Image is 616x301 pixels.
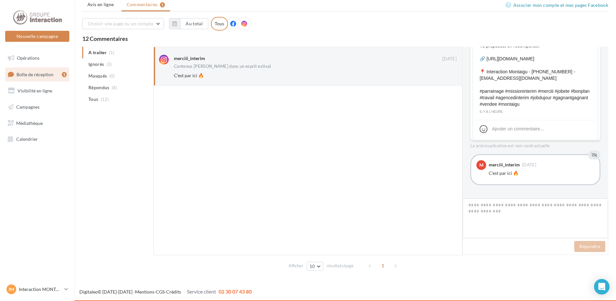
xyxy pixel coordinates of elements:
span: 1 [378,260,388,271]
span: Avis en ligne [87,1,114,8]
a: Digitaleo [79,289,98,295]
svg: Emoji [480,125,487,133]
span: Répondus [88,84,109,91]
span: (3) [107,62,112,67]
span: Calendrier [16,136,38,142]
span: m [479,162,484,168]
button: Choisir une page ou un compte [82,18,164,29]
span: (12) [101,97,109,102]
button: Répondre [574,241,605,252]
button: Nouvelle campagne [5,31,69,42]
div: Ajouter un commentaire... [492,126,544,132]
div: merciii_interim [489,163,520,167]
span: © [DATE]-[DATE] - - - [79,289,252,295]
span: Afficher [289,263,303,269]
span: 02 30 07 43 80 [219,288,252,295]
div: Open Intercom Messenger [594,279,610,295]
span: Tous [88,96,98,102]
a: Opérations [4,51,71,65]
a: Associer mon compte et mes pages Facebook [506,1,608,9]
a: Crédits [166,289,181,295]
span: [DATE] [442,56,457,62]
div: merciii_interim [174,55,205,62]
span: [DATE] [522,163,536,167]
span: (8) [112,85,117,90]
div: 1 [62,72,67,77]
span: C'est par ici 🔥 [174,73,204,78]
a: Calendrier [4,132,71,146]
a: Boîte de réception1 [4,67,71,81]
a: Campagnes [4,100,71,114]
a: Mentions [135,289,154,295]
span: (0) [109,73,115,78]
button: Au total [169,18,208,29]
span: IM [9,286,14,293]
span: Médiathèque [16,120,43,126]
span: résultats/page [327,263,354,269]
a: CGS [156,289,165,295]
span: Service client [187,288,216,295]
a: IM Interaction MONTAIGU [5,283,69,295]
button: 10 [307,262,323,271]
span: Visibilité en ligne [17,88,52,93]
span: Boîte de réception [17,71,53,77]
span: Opérations [17,55,40,61]
span: Ignorés [88,61,104,67]
span: Masqués [88,73,107,79]
div: Contenus [PERSON_NAME] dans un esprit estival [174,64,271,68]
div: 12 Commentaires [82,36,608,42]
span: 10 [310,264,315,269]
div: C'est par ici 🔥 [489,170,594,176]
div: La prévisualisation est non-contractuelle [470,140,600,149]
p: Interaction MONTAIGU [19,286,62,293]
div: Tous [211,17,228,30]
button: Au total [180,18,208,29]
span: Campagnes [16,104,40,110]
span: Et si ton prochain resto était payé grâce à un parrainage ? 😏 Merciii te permet de gagner jusqu’à... [480,17,591,107]
a: Visibilité en ligne [4,84,71,98]
div: il y a 1 heure [480,109,591,115]
span: Choisir une page ou un compte [88,21,153,26]
a: Médiathèque [4,116,71,130]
